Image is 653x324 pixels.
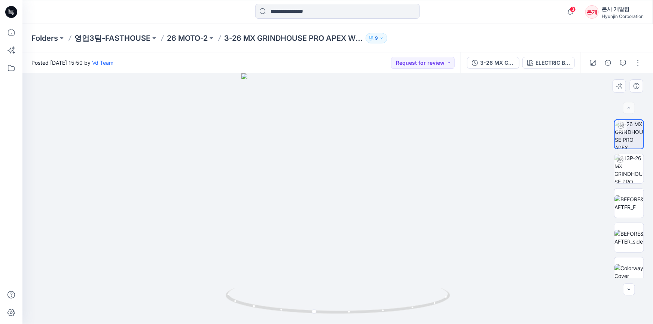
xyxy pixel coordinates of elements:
[602,57,614,69] button: Details
[74,33,150,43] a: 영업3팀-FASTHOUSE
[92,59,113,66] a: Vd Team
[614,195,644,211] img: BEFORE&AFTER_F
[614,154,644,183] img: 2J3P-26 MX GRINDHOUSE PRO APEX WOMEN SET
[522,57,575,69] button: ELECTRIC BLUE
[375,34,378,42] p: 9
[585,5,599,19] div: 본개
[535,59,570,67] div: ELECTRIC BLUE
[31,59,113,67] span: Posted [DATE] 15:50 by
[224,33,363,43] p: 3-26 MX GRINDHOUSE PRO APEX WOMEN PANTS
[570,6,576,12] span: 3
[366,33,387,43] button: 9
[602,13,644,19] div: Hyunjin Corporation
[467,57,519,69] button: 3-26 MX GRINDHOUSE PRO APEX WOMEN PANTS
[615,120,643,149] img: 3-26 MX GRINDHOUSE PRO APEX WOMEN PANTS
[31,33,58,43] a: Folders
[614,264,644,280] img: Colorway Cover
[480,59,515,67] div: 3-26 MX GRINDHOUSE PRO APEX WOMEN PANTS
[602,4,644,13] div: 본사 개발팀
[167,33,208,43] a: 26 MOTO-2
[614,230,644,245] img: BEFORE&AFTER_side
